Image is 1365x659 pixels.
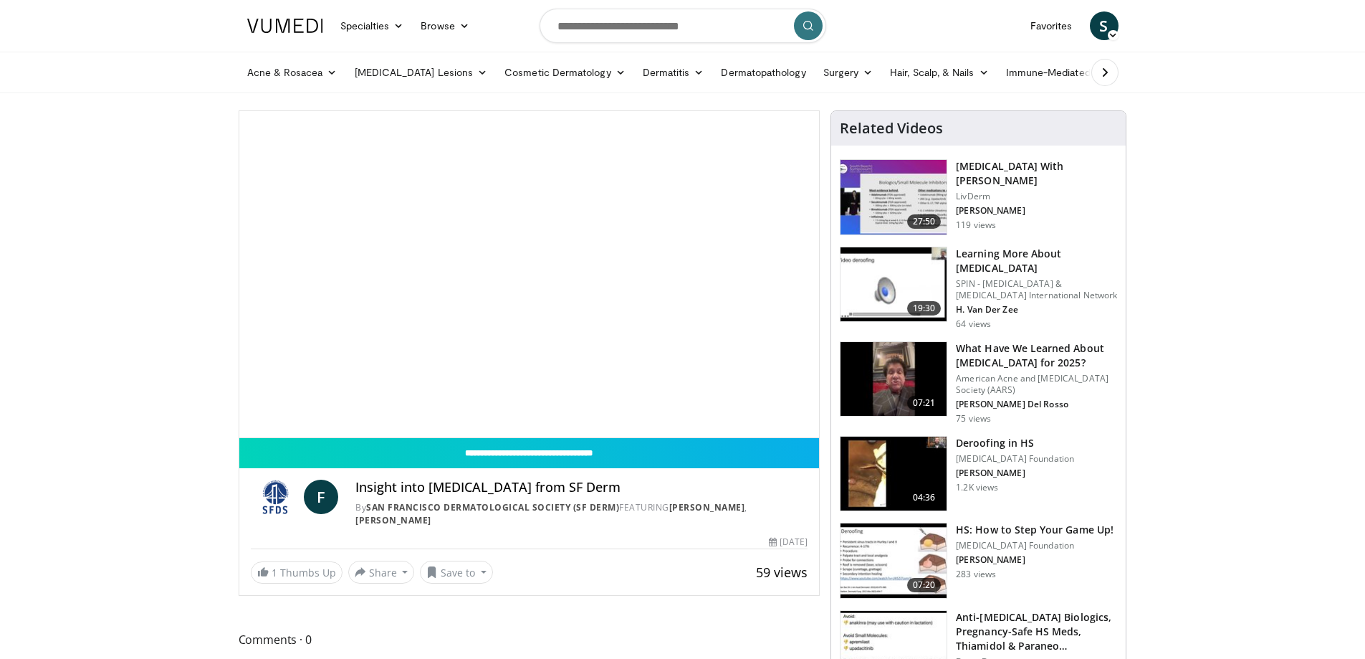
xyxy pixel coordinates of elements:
p: 75 views [956,413,991,425]
img: 6c8a7892-2413-4cdc-b829-926d5ede0e90.150x105_q85_crop-smart_upscale.jpg [840,437,947,511]
h3: Anti-[MEDICAL_DATA] Biologics, Pregnancy-Safe HS Meds, Thiamidol & Paraneo… [956,610,1117,653]
p: American Acne and [MEDICAL_DATA] Society (AARS) [956,373,1117,396]
h4: Related Videos [840,120,943,137]
span: 04:36 [907,490,942,505]
a: 07:20 HS: How to Step Your Game Up! [MEDICAL_DATA] Foundation [PERSON_NAME] 283 views [840,523,1117,599]
a: Surgery [815,58,882,87]
a: Browse [412,11,478,40]
span: 07:21 [907,396,942,410]
h3: Deroofing in HS [956,436,1074,450]
span: Comments 0 [239,630,820,649]
div: By FEATURING , [355,501,808,527]
h3: What Have We Learned About [MEDICAL_DATA] for 2025? [956,341,1117,370]
a: Dermatopathology [712,58,814,87]
p: 119 views [956,219,996,231]
a: 1 Thumbs Up [251,561,343,584]
h3: [MEDICAL_DATA] With [PERSON_NAME] [956,159,1117,188]
img: 9f64b29a-88ef-4441-bd7d-1daa956466a0.150x105_q85_crop-smart_upscale.jpg [840,342,947,417]
button: Share [348,561,415,584]
h4: Insight into [MEDICAL_DATA] from SF Derm [355,480,808,496]
a: Specialties [332,11,413,40]
h3: Learning More About [MEDICAL_DATA] [956,247,1117,275]
a: 27:50 [MEDICAL_DATA] With [PERSON_NAME] LivDerm [PERSON_NAME] 119 views [840,159,1117,235]
span: 07:20 [907,578,942,592]
a: Cosmetic Dermatology [496,58,633,87]
p: H. Van Der Zee [956,304,1117,316]
img: d5b79d01-5fd2-4d4e-84ec-31628256a259.150x105_q85_crop-smart_upscale.jpg [840,160,947,234]
img: VuMedi Logo [247,19,323,33]
a: Hair, Scalp, & Nails [881,58,997,87]
h3: HS: How to Step Your Game Up! [956,523,1113,537]
p: [MEDICAL_DATA] Foundation [956,540,1113,551]
video-js: Video Player [239,111,820,438]
p: [MEDICAL_DATA] Foundation [956,453,1074,465]
img: San Francisco Dermatological Society (SF Derm) [251,480,299,514]
div: [DATE] [769,536,808,549]
p: [PERSON_NAME] [956,554,1113,566]
span: 27:50 [907,214,942,229]
span: 1 [272,566,277,579]
a: Acne & Rosacea [239,58,346,87]
p: 1.2K views [956,482,998,493]
a: [MEDICAL_DATA] Lesions [346,58,497,87]
a: Dermatitis [634,58,713,87]
a: Favorites [1022,11,1081,40]
a: Immune-Mediated [997,58,1113,87]
p: LivDerm [956,191,1117,202]
span: 19:30 [907,301,942,316]
a: San Francisco Dermatological Society (SF Derm) [366,501,619,513]
a: 07:21 What Have We Learned About [MEDICAL_DATA] for 2025? American Acne and [MEDICAL_DATA] Societ... [840,341,1117,425]
span: 59 views [756,564,808,581]
p: SPIN - [MEDICAL_DATA] & [MEDICAL_DATA] International Network [956,278,1117,301]
img: 0e08d91c-0f59-41fa-9d77-7ec3e4db0efe.150x105_q85_crop-smart_upscale.jpg [840,523,947,598]
input: Search topics, interventions [540,9,826,43]
img: 177dbbf2-322c-4f61-bd4b-28c4852b1456.150x105_q85_crop-smart_upscale.jpg [840,247,947,322]
a: 19:30 Learning More About [MEDICAL_DATA] SPIN - [MEDICAL_DATA] & [MEDICAL_DATA] International Net... [840,247,1117,330]
a: [PERSON_NAME] [355,514,431,526]
p: [PERSON_NAME] Del Rosso [956,399,1117,410]
a: 04:36 Deroofing in HS [MEDICAL_DATA] Foundation [PERSON_NAME] 1.2K views [840,436,1117,512]
a: F [304,480,338,514]
p: [PERSON_NAME] [956,468,1074,479]
a: S [1090,11,1119,40]
p: 283 views [956,569,996,580]
a: [PERSON_NAME] [669,501,745,513]
p: [PERSON_NAME] [956,205,1117,217]
p: 64 views [956,318,991,330]
button: Save to [420,561,493,584]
